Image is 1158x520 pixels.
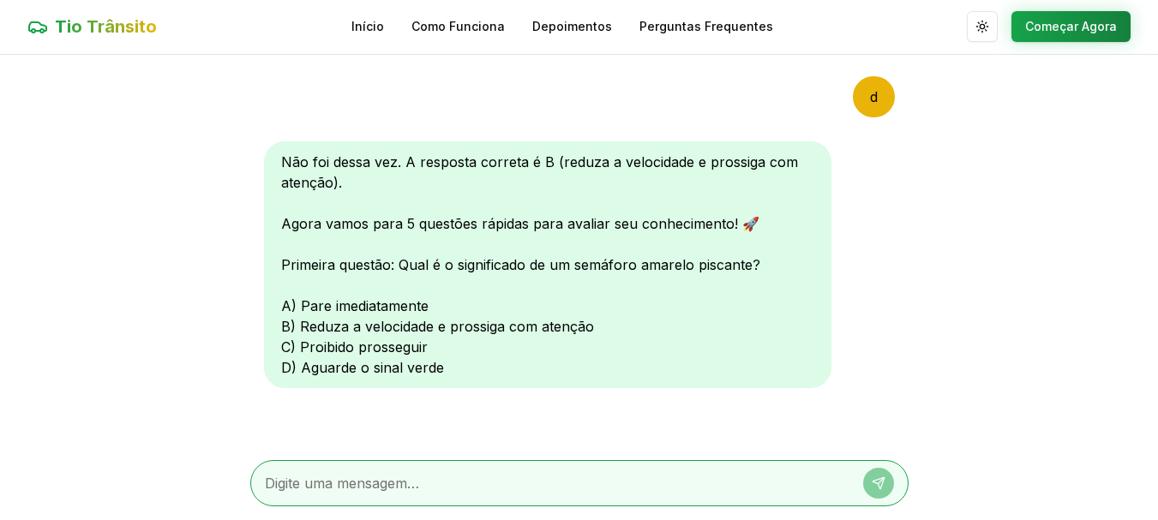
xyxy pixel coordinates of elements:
[351,18,384,35] a: Início
[853,76,895,117] div: d
[1011,11,1131,42] button: Começar Agora
[55,15,157,39] span: Tio Trânsito
[264,141,831,388] div: Não foi dessa vez. A resposta correta é B (reduza a velocidade e prossiga com atenção). Agora vam...
[639,18,773,35] a: Perguntas Frequentes
[411,18,505,35] a: Como Funciona
[27,15,157,39] a: Tio Trânsito
[532,18,612,35] a: Depoimentos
